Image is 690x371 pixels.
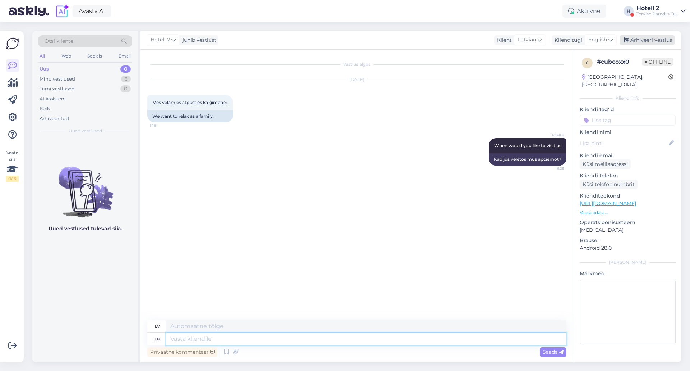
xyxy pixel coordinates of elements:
div: Vestlus algas [147,61,566,68]
div: Minu vestlused [40,76,75,83]
div: Tiimi vestlused [40,85,75,92]
div: Email [117,51,132,61]
div: Arhiveeri vestlus [620,35,675,45]
img: explore-ai [55,4,70,19]
div: Kõik [40,105,50,112]
div: [PERSON_NAME] [580,259,676,266]
div: Uus [40,65,49,73]
span: When would you like to visit us [494,143,561,148]
p: Vaata edasi ... [580,209,676,216]
img: Askly Logo [6,37,19,50]
div: Klienditugi [552,36,582,44]
span: Hotell 2 [151,36,170,44]
div: Privaatne kommentaar [147,347,217,357]
span: Latvian [518,36,536,44]
div: Arhiveeritud [40,115,69,122]
a: Avasta AI [73,5,111,17]
p: Android 28.0 [580,244,676,252]
div: We want to relax as a family. [147,110,233,122]
p: [MEDICAL_DATA] [580,226,676,234]
div: H [624,6,634,16]
span: Uued vestlused [69,128,102,134]
p: Kliendi telefon [580,172,676,180]
div: lv [155,320,160,332]
div: Küsi meiliaadressi [580,159,631,169]
div: Kliendi info [580,95,676,101]
div: Hotell 2 [636,5,678,11]
img: No chats [32,154,138,218]
p: Kliendi email [580,152,676,159]
p: Uued vestlused tulevad siia. [49,225,122,232]
span: c [586,60,589,65]
p: Klienditeekond [580,192,676,200]
p: Brauser [580,237,676,244]
span: Otsi kliente [45,37,73,45]
p: Kliendi nimi [580,128,676,136]
p: Märkmed [580,270,676,277]
div: Web [60,51,73,61]
p: Operatsioonisüsteem [580,219,676,226]
div: 3 [121,76,131,83]
div: # cubcoxx0 [597,58,642,66]
span: Offline [642,58,673,66]
div: [DATE] [147,76,566,83]
input: Lisa nimi [580,139,667,147]
div: [GEOGRAPHIC_DATA], [GEOGRAPHIC_DATA] [582,73,668,89]
div: Socials [86,51,103,61]
span: 3:18 [149,123,176,128]
span: Saada [543,349,563,355]
div: Kad jūs vēlētos mūs apciemot? [489,153,566,166]
span: English [588,36,607,44]
input: Lisa tag [580,115,676,126]
div: en [155,333,160,345]
div: Aktiivne [562,5,606,18]
span: 6:25 [537,166,564,171]
div: Küsi telefoninumbrit [580,180,638,189]
p: Kliendi tag'id [580,106,676,113]
a: Hotell 2Tervise Paradiis OÜ [636,5,686,17]
div: 0 / 3 [6,176,19,182]
div: Tervise Paradiis OÜ [636,11,678,17]
div: juhib vestlust [180,36,216,44]
span: Mēs vēlamies atpūsties kā ģimenei. [152,100,228,105]
div: 0 [120,65,131,73]
div: All [38,51,46,61]
div: 0 [120,85,131,92]
div: Vaata siia [6,150,19,182]
a: [URL][DOMAIN_NAME] [580,200,636,207]
span: Hotell 2 [537,132,564,138]
div: AI Assistent [40,95,66,103]
div: Klient [494,36,512,44]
